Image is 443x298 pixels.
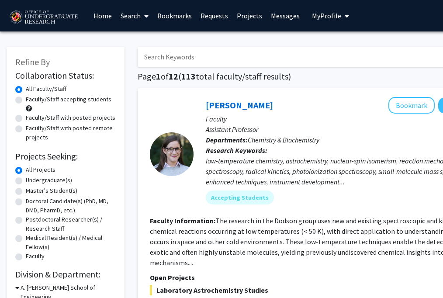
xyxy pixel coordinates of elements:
[150,216,215,225] b: Faculty Information:
[266,0,304,31] a: Messages
[153,0,196,31] a: Bookmarks
[232,0,266,31] a: Projects
[26,215,116,233] label: Postdoctoral Researcher(s) / Research Staff
[7,259,37,291] iframe: Chat
[15,70,116,81] h2: Collaboration Status:
[206,100,273,111] a: [PERSON_NAME]
[89,0,116,31] a: Home
[26,197,116,215] label: Doctoral Candidate(s) (PhD, MD, DMD, PharmD, etc.)
[26,165,55,174] label: All Projects
[206,135,248,144] b: Departments:
[15,151,116,162] h2: Projects Seeking:
[26,176,72,185] label: Undergraduate(s)
[26,95,111,104] label: Faculty/Staff accepting students
[26,233,116,252] label: Medical Resident(s) / Medical Fellow(s)
[26,252,45,261] label: Faculty
[15,56,50,67] span: Refine By
[388,97,435,114] button: Add Leah Dodson to Bookmarks
[26,113,115,122] label: Faculty/Staff with posted projects
[181,71,196,82] span: 113
[206,191,274,204] mat-chip: Accepting Students
[206,146,267,155] b: Research Keywords:
[312,11,341,20] span: My Profile
[248,135,319,144] span: Chemistry & Biochemistry
[196,0,232,31] a: Requests
[7,7,80,28] img: University of Maryland Logo
[15,269,116,280] h2: Division & Department:
[156,71,161,82] span: 1
[116,0,153,31] a: Search
[169,71,178,82] span: 12
[26,124,116,142] label: Faculty/Staff with posted remote projects
[26,186,77,195] label: Master's Student(s)
[26,84,66,94] label: All Faculty/Staff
